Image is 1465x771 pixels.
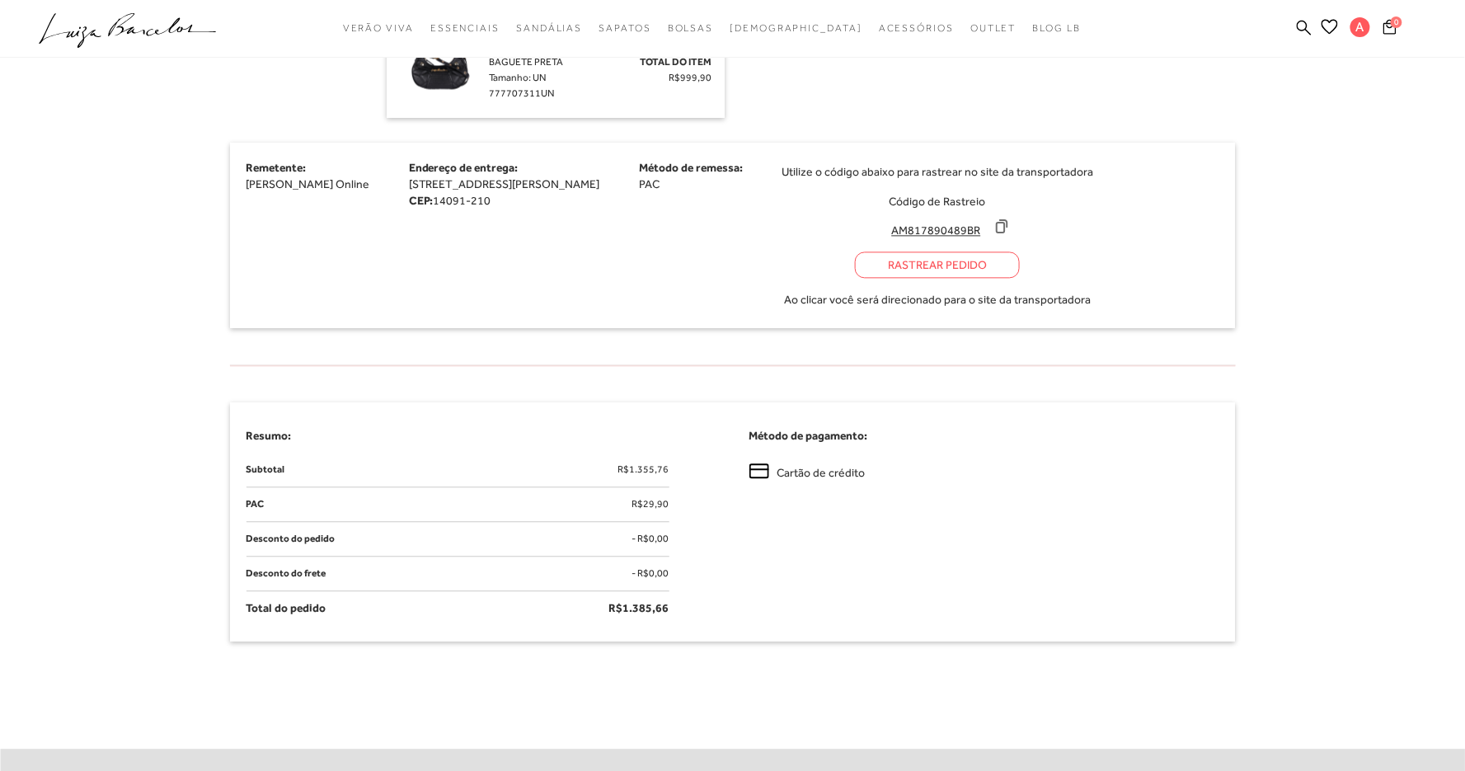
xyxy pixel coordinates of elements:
span: [STREET_ADDRESS][PERSON_NAME] [409,177,600,190]
span: Ao clicar você será direcionado para o site da transportadora [784,291,1091,308]
span: Desconto do pedido [247,530,336,548]
a: noSubCategoriesText [343,13,414,44]
span: Desconto do frete [247,565,326,582]
a: noSubCategoriesText [430,13,500,44]
span: Essenciais [430,22,500,34]
span: BLOG LB [1033,22,1081,34]
span: 0 [1391,16,1402,28]
a: noSubCategoriesText [668,13,714,44]
h4: Método de pagamento: [749,427,1219,444]
span: Subtotal [247,461,285,478]
strong: CEP: [409,194,434,207]
h4: Resumo: [247,427,716,444]
button: A [1343,16,1378,42]
a: BLOG LB [1033,13,1081,44]
span: A [1350,17,1370,37]
span: Cartão de crédito [777,464,866,482]
span: R$1.385,66 [609,599,669,617]
span: PAC [247,496,265,513]
span: - [632,533,636,544]
span: Sapatos [599,22,650,34]
a: noSubCategoriesText [970,13,1017,44]
a: noSubCategoriesText [879,13,954,44]
span: Tamanho: UN [490,72,547,83]
span: R$999,90 [669,72,712,83]
span: R$0,00 [638,533,669,544]
span: 777707311UN [490,87,555,99]
span: Sandálias [516,22,582,34]
span: Método de remessa: [639,161,743,174]
a: Rastrear Pedido [855,252,1020,278]
span: Remetente: [247,161,307,174]
span: Total do Item [641,56,712,68]
span: Verão Viva [343,22,414,34]
span: R$0,00 [638,567,669,579]
span: Código de Rastreio [890,195,986,208]
span: R$29,90 [632,496,669,513]
button: 0 [1378,18,1402,40]
a: noSubCategoriesText [516,13,582,44]
span: Outlet [970,22,1017,34]
span: Total do pedido [247,599,326,617]
a: noSubCategoriesText [730,13,862,44]
span: [DEMOGRAPHIC_DATA] [730,22,862,34]
span: - [632,567,636,579]
span: Endereço de entrega: [409,161,519,174]
span: [PERSON_NAME] Online [247,177,370,190]
span: Utilize o código abaixo para rastrear no site da transportadora [782,163,1093,180]
span: PAC [639,177,660,190]
span: BOLSA PEQUENA BAGUETE PRETA [490,40,567,68]
span: R$1.355,76 [618,461,669,478]
a: noSubCategoriesText [599,13,650,44]
img: BOLSA PEQUENA BAGUETE PRETA [399,23,481,106]
span: 14091-210 [434,194,491,207]
span: Acessórios [879,22,954,34]
span: Bolsas [668,22,714,34]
